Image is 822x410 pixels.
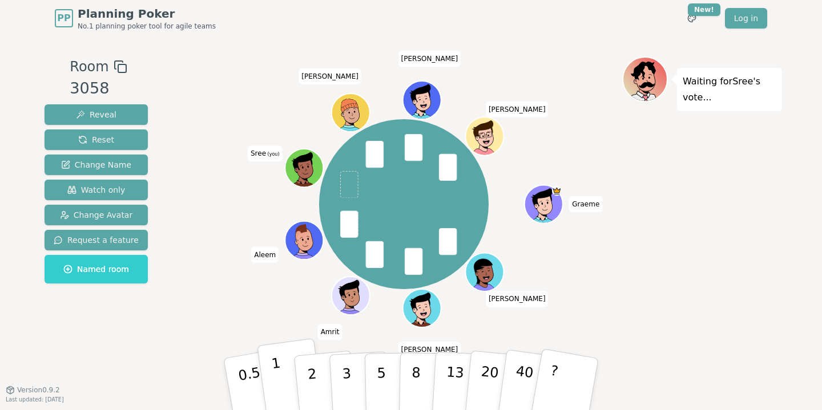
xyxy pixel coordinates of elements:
button: Version0.9.2 [6,385,60,395]
span: Click to change your name [569,196,602,212]
span: Click to change your name [486,102,549,117]
span: Watch only [67,184,126,196]
span: No.1 planning poker tool for agile teams [78,22,216,31]
span: PP [57,11,70,25]
button: Reveal [45,104,148,125]
span: Click to change your name [318,324,342,340]
button: New! [682,8,702,29]
button: Named room [45,255,148,283]
span: Click to change your name [248,146,283,162]
div: 3058 [70,77,127,100]
button: Change Avatar [45,205,148,225]
span: Reset [78,134,114,145]
span: Version 0.9.2 [17,385,60,395]
span: Last updated: [DATE] [6,396,64,403]
a: Log in [725,8,767,29]
span: Click to change your name [398,51,461,67]
span: Room [70,56,108,77]
button: Reset [45,129,148,150]
span: Click to change your name [251,247,279,263]
span: Planning Poker [78,6,216,22]
a: PPPlanning PokerNo.1 planning poker tool for agile teams [55,6,216,31]
span: Click to change your name [398,342,461,358]
div: New! [688,3,720,16]
span: Click to change your name [486,291,549,307]
button: Watch only [45,180,148,200]
p: Waiting for Sree 's vote... [683,74,776,105]
button: Request a feature [45,230,148,250]
button: Click to change your avatar [287,150,323,186]
span: Reveal [76,109,116,120]
span: (you) [266,152,280,157]
span: Named room [63,263,129,275]
span: Request a feature [54,234,139,246]
button: Change Name [45,155,148,175]
span: Change Name [61,159,131,171]
span: Click to change your name [299,68,361,84]
span: Change Avatar [60,209,133,221]
span: Graeme is the host [553,186,562,196]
